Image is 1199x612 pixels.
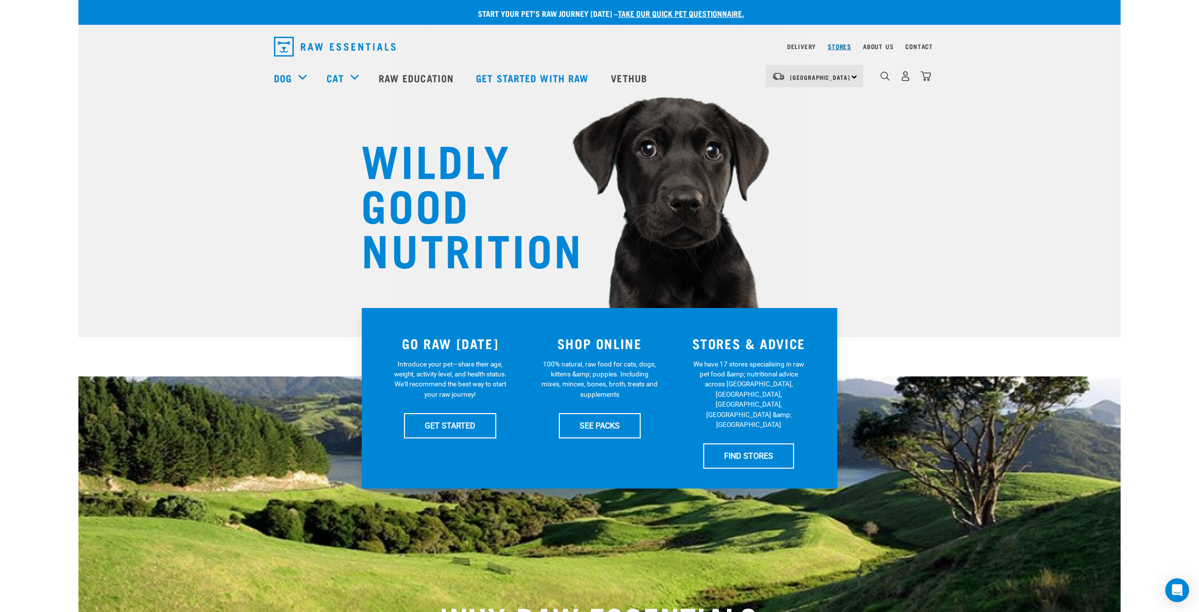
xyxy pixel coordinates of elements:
img: user.png [900,71,911,81]
img: home-icon-1@2x.png [880,71,890,81]
nav: dropdown navigation [266,33,933,61]
nav: dropdown navigation [78,58,1121,98]
a: GET STARTED [404,413,496,438]
a: Dog [274,70,292,85]
h1: WILDLY GOOD NUTRITION [361,136,560,270]
div: Open Intercom Messenger [1165,578,1189,602]
a: Cat [327,70,343,85]
p: We have 17 stores specialising in raw pet food &amp; nutritional advice across [GEOGRAPHIC_DATA],... [690,359,807,430]
a: Raw Education [369,58,466,98]
a: Delivery [787,45,816,48]
p: Introduce your pet—share their age, weight, activity level, and health status. We'll recommend th... [392,359,509,400]
a: Contact [905,45,933,48]
p: Start your pet’s raw journey [DATE] – [86,7,1128,19]
a: take our quick pet questionnaire. [618,11,744,15]
img: Raw Essentials Logo [274,37,396,57]
a: Vethub [601,58,660,98]
h3: SHOP ONLINE [531,336,668,351]
h3: STORES & ADVICE [680,336,817,351]
a: SEE PACKS [559,413,641,438]
img: home-icon@2x.png [921,71,931,81]
a: Get started with Raw [466,58,601,98]
span: [GEOGRAPHIC_DATA] [790,75,850,79]
h3: GO RAW [DATE] [382,336,519,351]
img: van-moving.png [772,72,785,81]
a: Stores [828,45,851,48]
a: About Us [863,45,893,48]
a: FIND STORES [703,443,794,468]
p: 100% natural, raw food for cats, dogs, kittens &amp; puppies. Including mixes, minces, bones, bro... [541,359,658,400]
